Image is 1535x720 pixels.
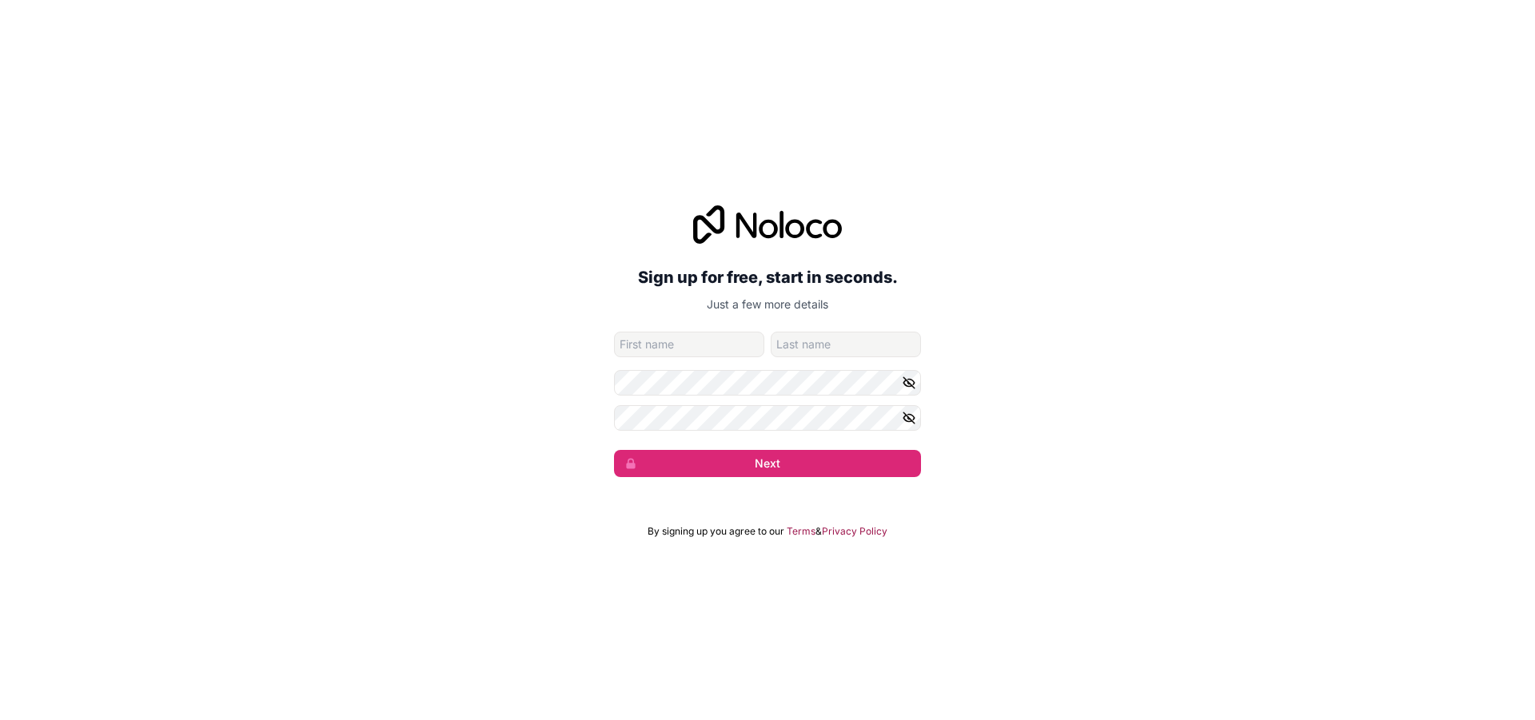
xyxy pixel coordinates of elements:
span: & [815,525,822,538]
span: By signing up you agree to our [648,525,784,538]
h2: Sign up for free, start in seconds. [614,263,921,292]
input: family-name [771,332,921,357]
input: given-name [614,332,764,357]
input: Confirm password [614,405,921,431]
a: Terms [787,525,815,538]
input: Password [614,370,921,396]
button: Next [614,450,921,477]
p: Just a few more details [614,296,921,312]
a: Privacy Policy [822,525,887,538]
